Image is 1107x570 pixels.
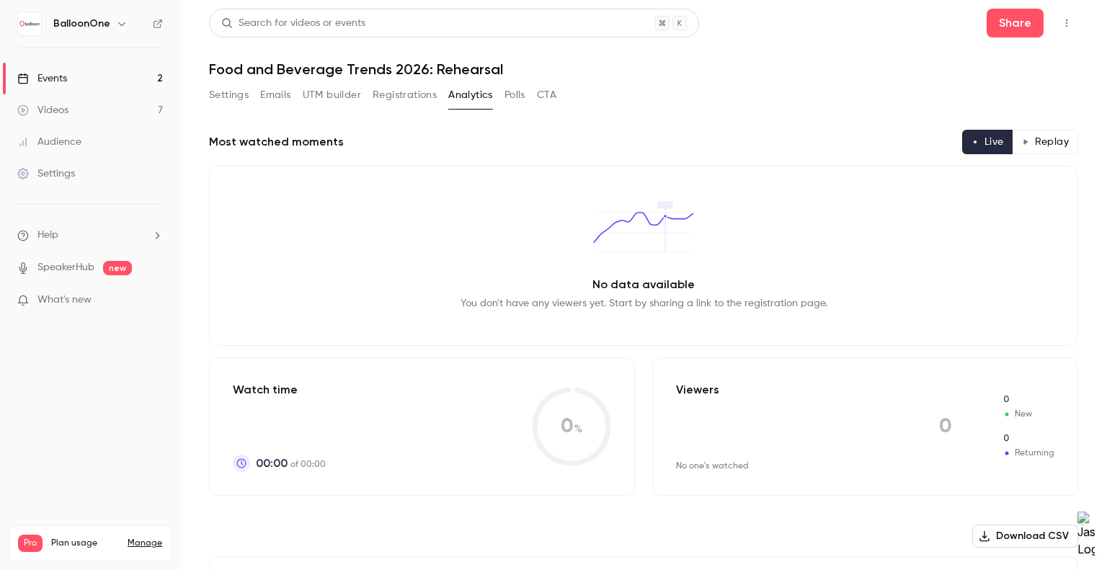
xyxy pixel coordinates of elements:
[1002,447,1054,460] span: Returning
[17,166,75,181] div: Settings
[18,12,41,35] img: BalloonOne
[17,228,163,243] li: help-dropdown-opener
[146,294,163,307] iframe: Noticeable Trigger
[103,261,132,275] span: new
[676,381,719,398] p: Viewers
[209,84,249,107] button: Settings
[128,538,162,549] a: Manage
[962,130,1013,154] button: Live
[461,296,827,311] p: You don't have any viewers yet. Start by sharing a link to the registration page.
[37,260,94,275] a: SpeakerHub
[1002,393,1054,406] span: New
[972,525,1078,548] button: Download CSV
[256,455,326,472] p: of 00:00
[209,133,344,151] h2: Most watched moments
[17,71,67,86] div: Events
[256,455,288,472] span: 00:00
[592,276,695,293] p: No data available
[37,228,58,243] span: Help
[209,61,1078,78] h1: Food and Beverage Trends 2026: Rehearsal
[17,103,68,117] div: Videos
[1013,130,1078,154] button: Replay
[303,84,361,107] button: UTM builder
[51,538,119,549] span: Plan usage
[53,17,110,31] h6: BalloonOne
[1002,432,1054,445] span: Returning
[373,84,437,107] button: Registrations
[987,9,1044,37] button: Share
[233,381,326,398] p: Watch time
[17,135,81,149] div: Audience
[37,293,92,308] span: What's new
[18,535,43,552] span: Pro
[221,16,365,31] div: Search for videos or events
[504,84,525,107] button: Polls
[537,84,556,107] button: CTA
[448,84,493,107] button: Analytics
[260,84,290,107] button: Emails
[1002,408,1054,421] span: New
[676,460,749,472] div: No one's watched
